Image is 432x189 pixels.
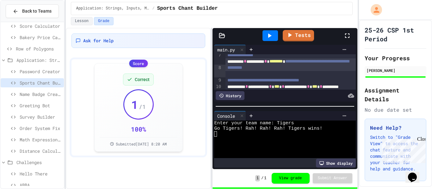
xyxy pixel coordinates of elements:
[272,173,310,184] button: View grade
[131,125,146,133] div: 100 %
[214,46,238,53] div: main.py
[16,45,61,52] span: Row of Polygons
[365,54,426,62] h2: Your Progress
[20,102,61,109] span: Greeting Bot
[214,77,222,84] div: 9
[370,124,421,132] h3: Need Help?
[22,8,52,15] span: Back to Teams
[16,57,61,63] span: Application: Strings, Inputs, Math
[261,176,263,181] span: /
[214,121,294,126] span: Enter your team name: Tigers
[20,182,61,188] span: ABBA
[214,65,222,77] div: 8
[214,113,238,119] div: Console
[20,68,61,75] span: Password Creator
[135,76,150,83] span: Correct
[129,60,148,67] div: Score
[20,136,61,143] span: Math Expression Debugger
[6,4,59,18] button: Back to Teams
[365,106,426,114] div: No due date set
[255,175,260,181] span: 1
[131,98,138,111] span: 1
[214,111,246,121] div: Console
[20,125,61,132] span: Order System Fix
[365,26,426,43] h1: 25-26 CSP 1st Period
[405,164,426,183] iframe: chat widget
[365,86,426,103] h2: Assignment Details
[264,176,266,181] span: 1
[152,6,154,11] span: /
[94,17,114,25] button: Grade
[157,5,218,12] span: Sports Chant Builder
[71,17,93,25] button: Lesson
[76,6,150,11] span: Application: Strings, Inputs, Math
[83,38,114,44] span: Ask for Help
[20,80,61,86] span: Sports Chant Builder
[20,170,61,177] span: Hello There
[316,159,356,168] div: Show display
[214,84,222,90] div: 10
[367,68,424,73] div: [PERSON_NAME]
[214,45,246,54] div: main.py
[364,3,384,17] div: My Account
[370,134,421,172] p: Switch to "Grade View" to access the chat feature and communicate with your teacher for help and ...
[16,159,61,166] span: Challenges
[116,141,167,146] span: Submitted [DATE] 8:20 AM
[3,3,44,40] div: Chat with us now!Close
[216,91,244,100] div: History
[380,136,426,163] iframe: chat widget
[318,176,348,181] span: Submit Answer
[214,126,322,131] span: Go Tigers! Rah! Rah! Rah! Tigers wins!
[20,34,61,41] span: Bakery Price Calculator
[20,91,61,97] span: Name Badge Creator
[283,30,314,41] a: Tests
[20,114,61,120] span: Survey Builder
[20,23,61,29] span: Score Calculator
[313,173,353,183] button: Submit Answer
[139,102,146,111] span: / 1
[214,52,222,65] div: 7
[20,148,61,154] span: Distance Calculator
